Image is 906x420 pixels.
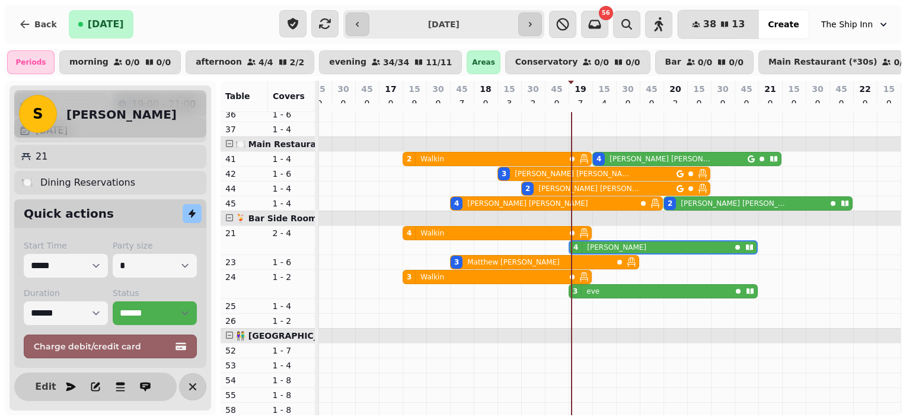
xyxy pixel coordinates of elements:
span: Charge debit/credit card [34,342,173,351]
button: morning0/00/0 [59,50,181,74]
p: 17 [385,83,396,95]
p: 0 [433,97,443,109]
p: Walkin [420,272,444,282]
p: 25 [225,300,263,312]
label: Start Time [24,240,108,252]
button: Charge debit/credit card [24,335,197,358]
p: 0 [481,97,490,109]
p: 45 [741,83,752,95]
p: 22 [859,83,870,95]
p: 30 [812,83,823,95]
p: Walkin [420,154,444,164]
p: 0 [362,97,372,109]
p: 24 [225,271,263,283]
p: morning [69,58,109,67]
span: 38 [703,20,716,29]
p: 2 [671,97,680,109]
p: 1 - 4 [273,300,311,312]
p: 1 - 2 [273,271,311,283]
p: 0 [647,97,656,109]
p: 0 [623,97,633,109]
p: 1 - 2 [273,315,311,327]
p: Dining Reservations [40,176,135,190]
button: Bar0/00/0 [655,50,754,74]
p: 0 [789,97,799,109]
p: evening [329,58,366,67]
p: 2 - 4 [273,227,311,239]
label: Duration [24,287,108,299]
div: 4 [454,199,459,208]
p: 15 [598,83,610,95]
p: Conservatory [515,58,578,67]
p: 54 [225,374,263,386]
p: Bar [665,58,681,67]
p: 15 [883,83,895,95]
p: 1 - 7 [273,345,311,357]
div: Areas [467,50,500,74]
div: 3 [407,272,411,282]
p: 0 [694,97,704,109]
p: 42 [225,168,263,180]
p: 55 [225,389,263,401]
p: 0 / 0 [125,58,140,66]
button: [DATE] [69,10,133,39]
div: 2 [407,154,411,164]
p: 30 [717,83,728,95]
p: 0 / 0 [626,58,640,66]
p: 0 [315,97,324,109]
p: 1 - 4 [273,198,311,209]
label: Party size [113,240,197,252]
p: 23 [225,256,263,268]
p: 21 [225,227,263,239]
p: 1 - 4 [273,183,311,195]
p: Walkin [420,228,444,238]
p: Matthew [PERSON_NAME] [467,257,559,267]
span: Table [225,91,250,101]
p: [PERSON_NAME] [PERSON_NAME] [467,199,588,208]
p: [PERSON_NAME] [587,243,646,252]
p: 2 / 2 [290,58,305,66]
p: 45 [456,83,467,95]
span: Covers [273,91,305,101]
p: 19 [575,83,586,95]
div: 4 [407,228,411,238]
p: 45 [361,83,372,95]
p: 7 [576,97,585,109]
p: 0 [884,97,894,109]
div: 4 [596,154,601,164]
div: 2 [668,199,672,208]
button: Edit [34,375,58,399]
p: 30 [337,83,349,95]
p: 1 - 6 [273,256,311,268]
button: Back [9,10,66,39]
p: [PERSON_NAME] [PERSON_NAME] [681,199,789,208]
p: 15 [409,83,420,95]
p: 9 [410,97,419,109]
p: [PERSON_NAME] [PERSON_NAME] [515,169,635,179]
p: 20 [669,83,681,95]
p: 3 [505,97,514,109]
p: 15 [693,83,704,95]
div: Periods [7,50,55,74]
p: 21 [764,83,776,95]
button: Conservatory0/00/0 [505,50,650,74]
h2: Quick actions [24,205,114,222]
p: 41 [225,153,263,165]
div: 3 [573,287,578,296]
p: 1 - 4 [273,359,311,371]
p: 1 - 8 [273,389,311,401]
p: 0 [860,97,870,109]
p: 26 [225,315,263,327]
p: 1 - 4 [273,123,311,135]
p: afternoon [196,58,242,67]
p: 21 [36,149,47,164]
p: 0 [813,97,822,109]
p: 1 - 4 [273,153,311,165]
button: The Ship Inn [814,14,897,35]
span: Back [34,20,57,28]
p: 45 [225,198,263,209]
p: 0 / 0 [729,58,744,66]
button: evening34/3411/11 [319,50,462,74]
p: 1 - 8 [273,374,311,386]
label: Status [113,287,197,299]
